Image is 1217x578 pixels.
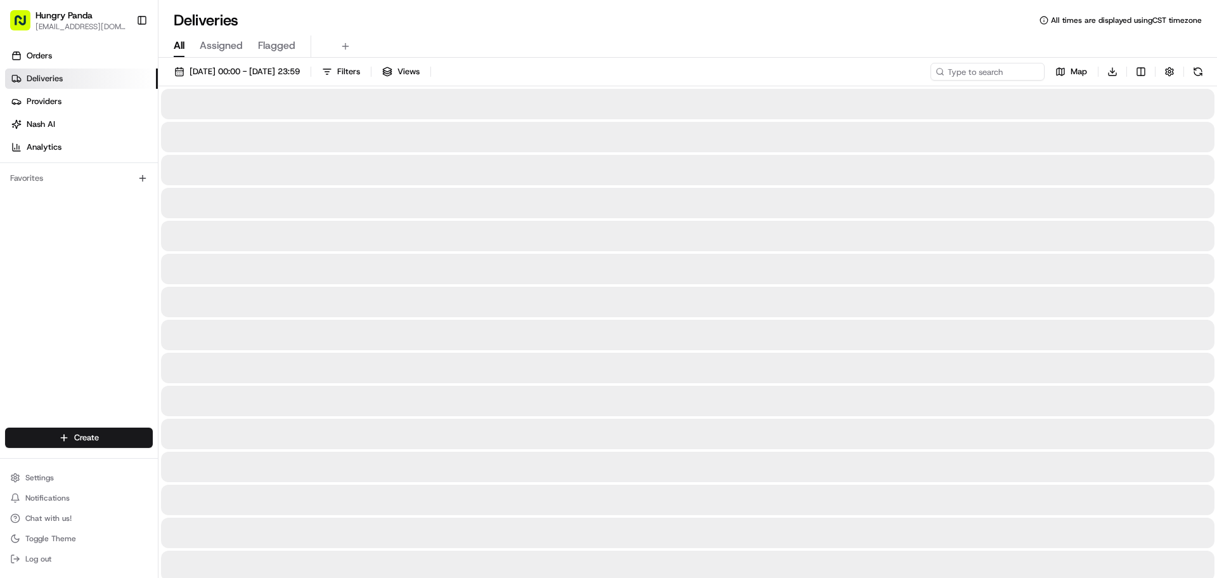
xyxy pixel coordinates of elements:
span: All times are displayed using CST timezone [1051,15,1202,25]
span: Orders [27,50,52,62]
button: Notifications [5,489,153,507]
span: Map [1071,66,1087,77]
button: Map [1050,63,1093,81]
button: [EMAIL_ADDRESS][DOMAIN_NAME] [35,22,126,32]
span: Nash AI [27,119,55,130]
div: Favorites [5,168,153,188]
span: Deliveries [27,73,63,84]
span: Settings [25,473,54,483]
span: Filters [337,66,360,77]
button: Refresh [1189,63,1207,81]
h1: Deliveries [174,10,238,30]
span: Analytics [27,141,61,153]
button: [DATE] 00:00 - [DATE] 23:59 [169,63,306,81]
button: Toggle Theme [5,530,153,548]
button: Filters [316,63,366,81]
button: Hungry Panda[EMAIL_ADDRESS][DOMAIN_NAME] [5,5,131,36]
span: [DATE] 00:00 - [DATE] 23:59 [190,66,300,77]
button: Hungry Panda [35,9,93,22]
button: Settings [5,469,153,487]
a: Analytics [5,137,158,157]
span: Toggle Theme [25,534,76,544]
a: Deliveries [5,69,158,89]
span: Assigned [200,38,243,53]
a: Nash AI [5,114,158,135]
span: Create [74,432,99,443]
button: Views [377,63,425,81]
span: Notifications [25,493,70,503]
span: All [174,38,184,53]
span: Chat with us! [25,513,72,523]
button: Create [5,428,153,448]
span: Views [397,66,420,77]
button: Log out [5,550,153,568]
a: Orders [5,46,158,66]
span: Providers [27,96,61,107]
span: Flagged [258,38,295,53]
span: Log out [25,554,51,564]
input: Type to search [930,63,1045,81]
button: Chat with us! [5,509,153,527]
a: Providers [5,91,158,112]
